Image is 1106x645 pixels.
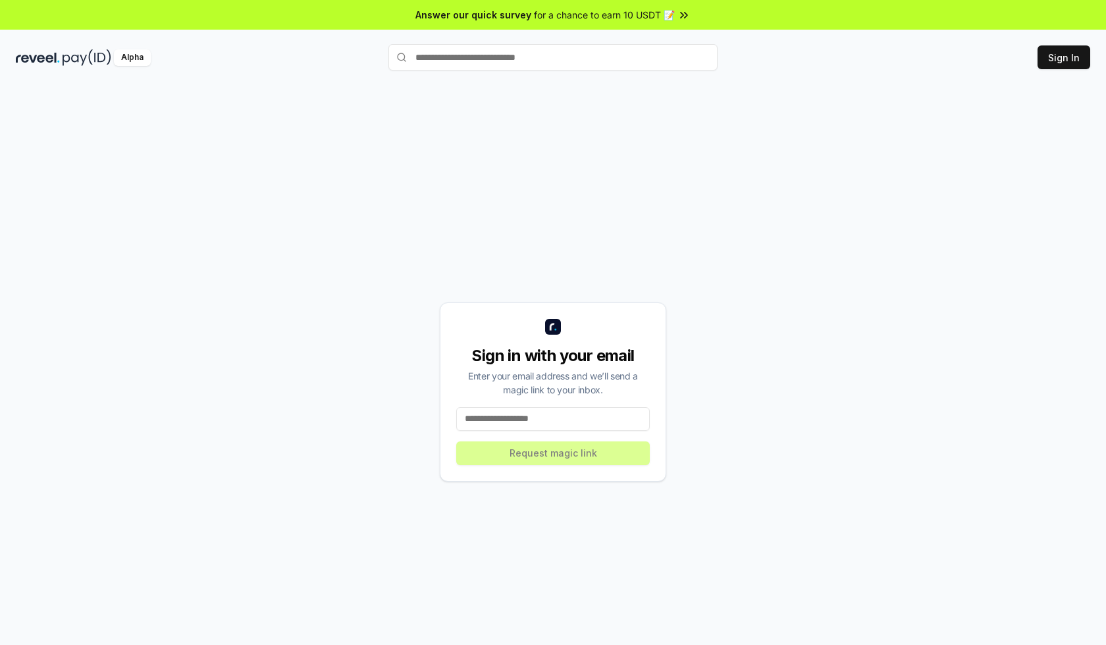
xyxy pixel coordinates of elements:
[415,8,531,22] span: Answer our quick survey
[534,8,675,22] span: for a chance to earn 10 USDT 📝
[456,369,650,397] div: Enter your email address and we’ll send a magic link to your inbox.
[545,319,561,335] img: logo_small
[63,49,111,66] img: pay_id
[1038,45,1090,69] button: Sign In
[456,345,650,366] div: Sign in with your email
[16,49,60,66] img: reveel_dark
[114,49,151,66] div: Alpha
